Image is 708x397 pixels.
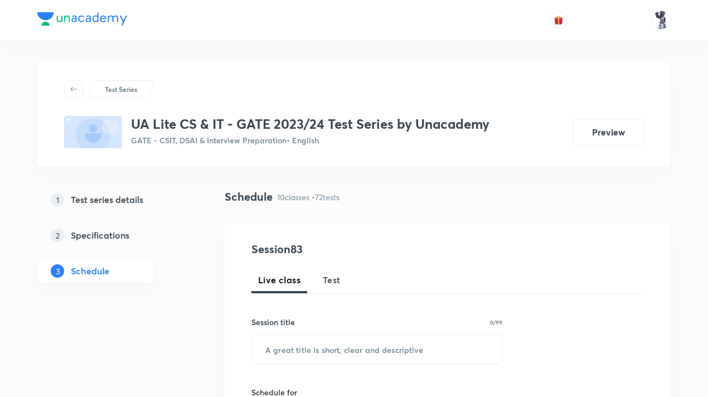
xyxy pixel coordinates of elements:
[51,264,64,278] p: 3
[550,11,568,29] button: avatar
[573,119,644,146] button: Preview
[323,273,341,287] span: Test
[105,84,137,94] p: Test Series
[37,12,127,26] img: Company Logo
[258,273,300,287] span: Live class
[131,116,489,132] h3: UA Lite CS & IT - GATE 2023/24 Test Series by Unacademy
[37,12,127,28] a: Company Logo
[490,319,502,325] p: 0/99
[225,188,273,205] h4: Schedule
[652,11,671,30] img: Shailendra Kumar
[312,191,340,203] p: • 72 tests
[64,116,122,148] img: fallback-thumbnail.png
[37,224,189,246] a: 2Specifications
[252,335,502,364] input: A great title is short, clear and descriptive
[554,15,564,25] img: avatar
[37,188,189,211] a: 1Test series details
[277,191,309,203] p: 10 classes
[251,316,295,328] h6: Session title
[51,193,64,206] p: 1
[131,134,489,146] p: GATE - CSIT, DSAI & Interview Preparation • English
[251,241,455,258] h4: Session 83
[71,193,143,206] h5: Test series details
[71,264,109,278] h5: Schedule
[71,229,129,242] h5: Specifications
[51,229,64,242] p: 2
